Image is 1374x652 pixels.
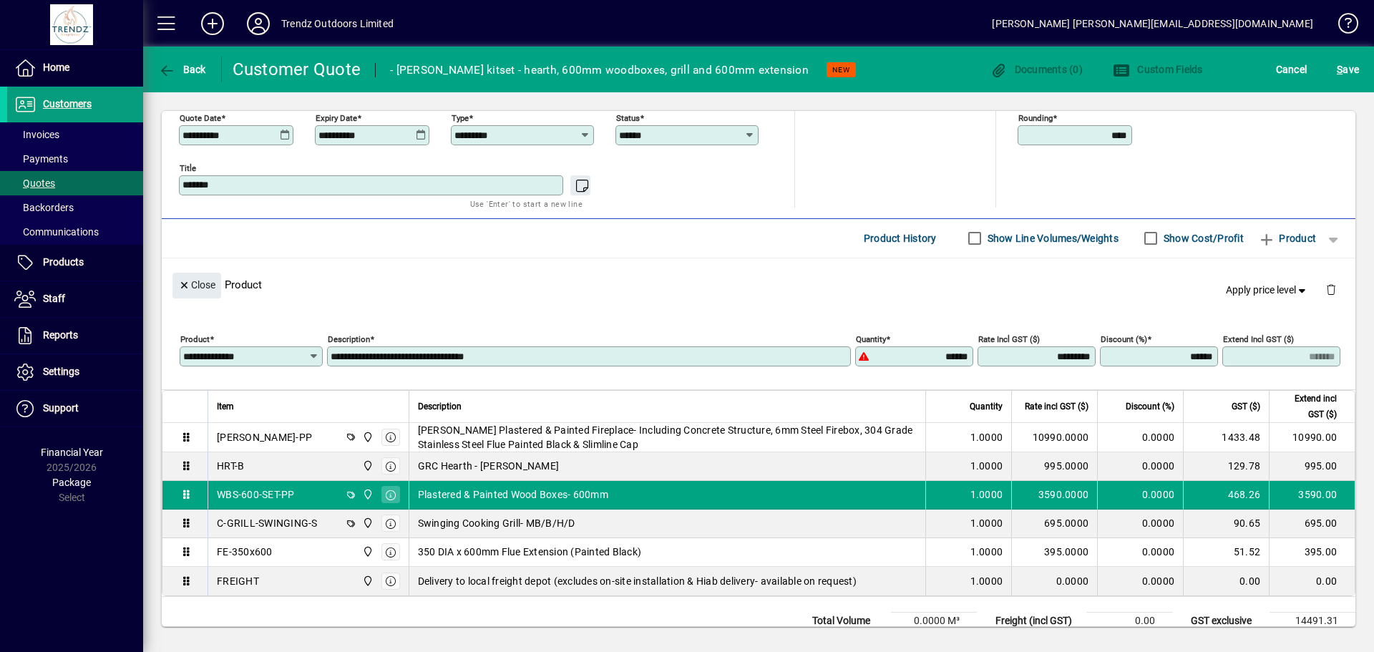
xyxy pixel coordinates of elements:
[1270,612,1355,629] td: 14491.31
[180,112,221,122] mat-label: Quote date
[43,366,79,377] span: Settings
[14,202,74,213] span: Backorders
[418,516,575,530] span: Swinging Cooking Grill- MB/B/H/D
[1183,423,1269,452] td: 1433.48
[41,447,103,458] span: Financial Year
[1337,58,1359,81] span: ave
[217,487,295,502] div: WBS-600-SET-PP
[235,11,281,37] button: Profile
[1272,57,1311,82] button: Cancel
[1314,283,1348,296] app-page-header-button: Delete
[217,459,244,473] div: HRT-B
[452,112,469,122] mat-label: Type
[14,129,59,140] span: Invoices
[7,50,143,86] a: Home
[14,226,99,238] span: Communications
[217,516,318,530] div: C-GRILL-SWINGING-S
[359,458,375,474] span: New Plymouth
[1314,273,1348,307] button: Delete
[1232,399,1260,414] span: GST ($)
[281,12,394,35] div: Trendz Outdoors Limited
[992,12,1313,35] div: [PERSON_NAME] [PERSON_NAME][EMAIL_ADDRESS][DOMAIN_NAME]
[1097,481,1183,510] td: 0.0000
[1220,277,1315,303] button: Apply price level
[14,177,55,189] span: Quotes
[1269,423,1355,452] td: 10990.00
[1337,64,1343,75] span: S
[1097,538,1183,567] td: 0.0000
[970,459,1003,473] span: 1.0000
[418,459,560,473] span: GRC Hearth - [PERSON_NAME]
[616,112,640,122] mat-label: Status
[155,57,210,82] button: Back
[418,487,608,502] span: Plastered & Painted Wood Boxes- 600mm
[1025,399,1088,414] span: Rate incl GST ($)
[328,334,370,344] mat-label: Description
[970,399,1003,414] span: Quantity
[1333,57,1363,82] button: Save
[1251,225,1323,251] button: Product
[1020,487,1088,502] div: 3590.0000
[1097,510,1183,538] td: 0.0000
[1184,612,1270,629] td: GST exclusive
[1020,574,1088,588] div: 0.0000
[970,487,1003,502] span: 1.0000
[864,227,937,250] span: Product History
[316,112,357,122] mat-label: Expiry date
[970,430,1003,444] span: 1.0000
[359,515,375,531] span: New Plymouth
[1269,510,1355,538] td: 695.00
[970,516,1003,530] span: 1.0000
[1269,538,1355,567] td: 395.00
[418,423,917,452] span: [PERSON_NAME] Plastered & Painted Fireplace- Including Concrete Structure, 6mm Steel Firebox, 304...
[970,574,1003,588] span: 1.0000
[359,487,375,502] span: New Plymouth
[1278,391,1337,422] span: Extend incl GST ($)
[988,612,1086,629] td: Freight (incl GST)
[1226,283,1309,298] span: Apply price level
[169,278,225,291] app-page-header-button: Close
[985,231,1119,245] label: Show Line Volumes/Weights
[7,122,143,147] a: Invoices
[1223,334,1294,344] mat-label: Extend incl GST ($)
[978,334,1040,344] mat-label: Rate incl GST ($)
[418,399,462,414] span: Description
[43,256,84,268] span: Products
[1086,612,1172,629] td: 0.00
[1183,567,1269,595] td: 0.00
[43,402,79,414] span: Support
[7,147,143,171] a: Payments
[7,281,143,317] a: Staff
[990,64,1083,75] span: Documents (0)
[7,195,143,220] a: Backorders
[1020,459,1088,473] div: 995.0000
[7,171,143,195] a: Quotes
[1276,58,1307,81] span: Cancel
[856,334,886,344] mat-label: Quantity
[7,391,143,427] a: Support
[43,293,65,304] span: Staff
[43,98,92,110] span: Customers
[470,195,583,212] mat-hint: Use 'Enter' to start a new line
[162,258,1355,311] div: Product
[1327,3,1356,49] a: Knowledge Base
[7,318,143,354] a: Reports
[891,612,977,629] td: 0.0000 M³
[190,11,235,37] button: Add
[158,64,206,75] span: Back
[217,545,273,559] div: FE-350x600
[1109,57,1207,82] button: Custom Fields
[7,245,143,281] a: Products
[180,162,196,172] mat-label: Title
[1183,510,1269,538] td: 90.65
[970,545,1003,559] span: 1.0000
[7,354,143,390] a: Settings
[217,574,259,588] div: FREIGHT
[1101,334,1147,344] mat-label: Discount (%)
[217,399,234,414] span: Item
[1269,452,1355,481] td: 995.00
[1269,567,1355,595] td: 0.00
[52,477,91,488] span: Package
[217,430,312,444] div: [PERSON_NAME]-PP
[143,57,222,82] app-page-header-button: Back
